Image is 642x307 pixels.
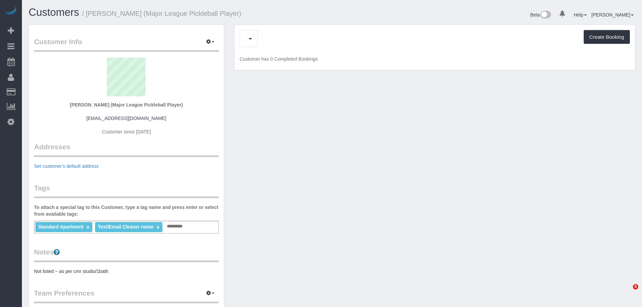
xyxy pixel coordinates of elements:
[34,163,99,169] a: Set customer's default address
[591,12,634,18] a: [PERSON_NAME]
[34,288,219,303] legend: Team Preferences
[156,224,159,230] a: ×
[574,12,587,18] a: Help
[102,129,151,134] span: Customer since [DATE]
[584,30,630,44] button: Create Booking
[619,284,635,300] iframe: Intercom live chat
[70,102,183,108] strong: [PERSON_NAME] (Major League Pickleball Player)
[29,6,79,18] a: Customers
[98,224,153,229] span: Text/Email Cleaner name
[86,224,89,230] a: ×
[34,268,219,275] pre: Not listed ~ as per cmr studio/1bath
[530,12,551,18] a: Beta
[82,10,241,17] small: / [PERSON_NAME] (Major League Pickleball Player)
[633,284,638,289] span: 5
[34,204,219,217] label: To attach a special tag to this Customer, type a tag name and press enter or select from availabl...
[4,7,18,16] img: Automaid Logo
[34,247,219,262] legend: Notes
[240,56,630,62] p: Customer has 0 Completed Bookings
[34,37,219,52] legend: Customer Info
[34,183,219,198] legend: Tags
[86,116,166,121] a: [EMAIL_ADDRESS][DOMAIN_NAME]
[38,224,83,229] span: Standard Apartment
[540,11,551,20] img: New interface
